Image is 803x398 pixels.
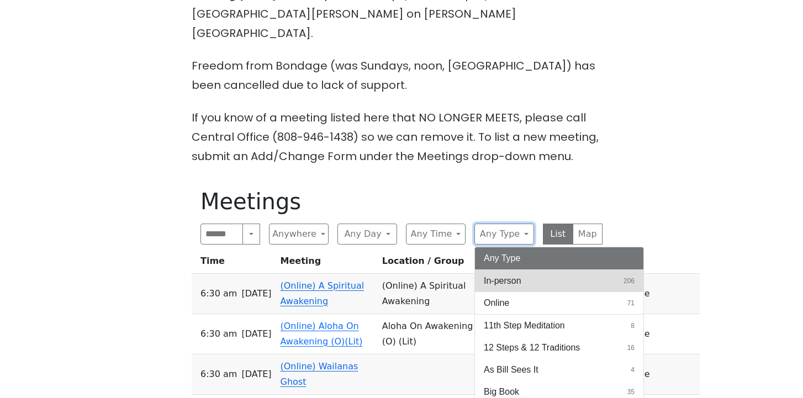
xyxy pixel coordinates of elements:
[378,314,487,354] td: Aloha On Awakening (O) (Lit)
[281,321,363,347] a: (Online) Aloha On Awakening (O)(Lit)
[200,367,237,382] span: 6:30 AM
[281,280,364,306] a: (Online) A Spiritual Awakening
[192,56,611,95] p: Freedom from Bondage (was Sundays, noon, [GEOGRAPHIC_DATA]) has been cancelled due to lack of sup...
[593,253,699,274] th: Region
[200,286,237,301] span: 6:30 AM
[484,363,538,376] span: As Bill Sees It
[406,224,466,245] button: Any Time
[475,292,643,314] button: Online71 results
[475,270,643,292] button: In-person206 results
[378,253,487,274] th: Location / Group
[192,108,611,166] p: If you know of a meeting listed here that NO LONGER MEETS, please call Central Office (808-946-14...
[627,387,635,397] span: 35 results
[593,354,699,395] td: Cyberspace
[200,188,603,215] h1: Meetings
[475,337,643,359] button: 12 Steps & 12 Traditions16 results
[475,247,643,269] button: Any Type
[242,224,260,245] button: Search
[631,365,635,375] span: 4 results
[624,276,635,286] span: 206 results
[337,224,397,245] button: Any Day
[281,361,358,387] a: (Online) Wailanas Ghost
[276,253,378,274] th: Meeting
[241,326,271,342] span: [DATE]
[241,286,271,301] span: [DATE]
[475,315,643,337] button: 11th Step Meditation8 results
[192,253,276,274] th: Time
[593,314,699,354] td: Cyberspace
[593,274,699,314] td: Cyberspace
[484,274,521,288] span: In-person
[200,326,237,342] span: 6:30 AM
[378,274,487,314] td: (Online) A Spiritual Awakening
[484,341,580,354] span: 12 Steps & 12 Traditions
[573,224,603,245] button: Map
[200,224,243,245] input: Search
[543,224,573,245] button: List
[484,296,509,310] span: Online
[627,343,635,353] span: 16 results
[475,359,643,381] button: As Bill Sees It4 results
[627,298,635,308] span: 71 results
[484,319,565,332] span: 11th Step Meditation
[241,367,271,382] span: [DATE]
[474,224,534,245] button: Any Type
[631,321,635,331] span: 8 results
[269,224,329,245] button: Anywhere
